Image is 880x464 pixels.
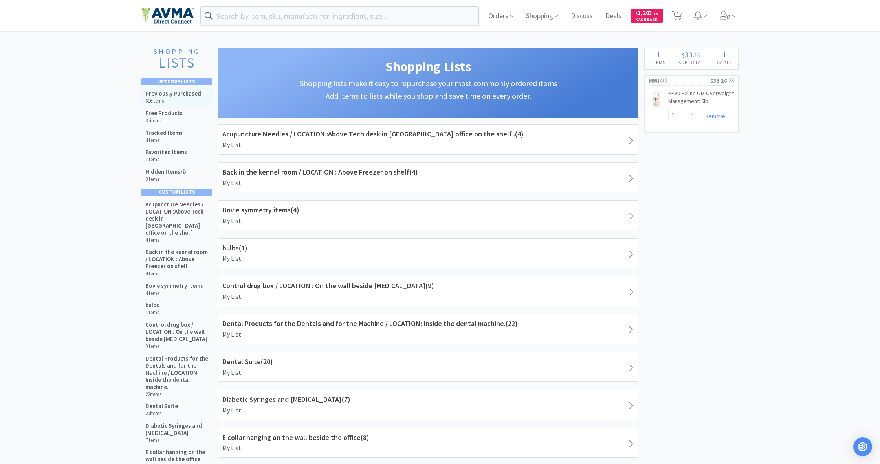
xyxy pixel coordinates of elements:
[222,292,634,302] p: My List
[145,321,209,342] h5: Control drug box / LOCATION : On the wall beside [MEDICAL_DATA]
[853,437,872,456] div: Open Intercom Messenger
[222,129,634,140] h1: Acupuncture Needles / LOCATION :Above Tech desk in [GEOGRAPHIC_DATA] office on the shelf . ( 4 )
[222,167,634,178] h1: Back in the kennel room / LOCATION : Above Freezer on shelf ( 4 )
[645,59,672,66] h4: Items
[145,129,183,136] h5: Tracked Items
[145,302,159,309] h5: bulbs
[145,55,208,71] h2: Lists
[710,76,734,85] div: $33.16
[145,290,203,296] h6: 4 items
[636,9,658,17] span: 3,203
[222,432,634,444] h1: E collar hanging on the wall beside the office ( 8 )
[222,443,634,453] p: My List
[141,7,194,24] img: e4e33dab9f054f5782a47901c742baa9_102.png
[145,237,209,243] h6: 4 items
[145,411,178,417] h6: 20 items
[222,140,634,150] p: My List
[222,394,634,405] h1: Diabetic Syringes and [MEDICAL_DATA] ( 7 )
[145,118,183,124] h6: 37 items
[226,56,630,77] h1: Shopping Lists
[218,124,638,154] a: Acupuncture Needles / LOCATION :Above Tech desk in [GEOGRAPHIC_DATA] office on the shelf .(4)My List
[145,391,209,398] h6: 22 items
[669,13,685,20] a: 1
[145,355,209,390] h5: Dental Products for the Dentals and for the Machine / LOCATION: Inside the dental machine.
[145,90,201,97] h5: Previously Purchased
[145,282,203,289] h5: Bovie symmetry items
[145,403,178,410] h5: Dental Suite
[568,13,596,20] a: Discuss
[218,162,638,192] a: Back in the kennel room / LOCATION : Above Freezer on shelf(4)My List
[218,200,638,230] a: Bovie symmetry items(4)My List
[226,77,630,102] h3: Shopping lists make it easy to repurchase your most commonly ordered items Add items to lists whi...
[636,11,638,16] span: $
[145,343,209,350] h6: 9 items
[141,107,213,127] a: Free Products 37items
[145,149,187,156] h5: Favorited Items
[218,314,638,344] a: Dental Products for the Dentals and for the Machine / LOCATION: Inside the dental machine.(22)My ...
[222,216,634,226] p: My List
[722,50,726,59] span: 1
[145,249,209,270] h5: Back in the kennel room / LOCATION : Above Freezer on shelf
[710,59,738,66] h4: Carts
[659,77,710,85] span: ( 1 )
[222,254,634,264] p: My List
[222,368,634,378] p: My List
[218,352,638,382] a: Dental Suite(20)My List
[222,405,634,416] p: My List
[141,189,212,196] div: Custom Lists
[145,422,209,436] h5: Diabetic Syringes and [MEDICAL_DATA]
[668,90,734,108] a: PPVD Feline OM Overweight Management: 6lb
[631,5,663,26] a: $3,203.15Cash Back
[145,110,183,117] h5: Free Products
[145,137,183,144] h6: 4 items
[222,330,634,340] p: My List
[141,48,212,74] a: ShoppingLists
[685,50,693,59] span: 33
[145,157,187,163] h6: 1 items
[145,168,186,175] h5: Hidden Items
[218,276,638,306] a: Control drug box / LOCATION : On the wall beside [MEDICAL_DATA](9)My List
[218,238,638,268] a: bulbs(1)My List
[222,318,634,330] h1: Dental Products for the Dentals and for the Machine / LOCATION: Inside the dental machine. ( 22 )
[649,91,664,107] img: 9ae4190d82234b25abcdfd3f82304499_10998.png
[145,201,209,236] h5: Acupuncture Needles / LOCATION :Above Tech desk in [GEOGRAPHIC_DATA] office on the shelf .
[141,78,212,85] div: Vetcove Lists
[218,428,638,458] a: E collar hanging on the wall beside the office(8)My List
[222,178,634,188] p: My List
[649,76,659,85] span: MWI
[656,50,660,59] span: 1
[672,51,710,59] div: .
[145,271,209,277] h6: 4 items
[218,390,638,420] a: Diabetic Syringes and [MEDICAL_DATA](7)My List
[145,449,209,463] h5: E collar hanging on the wall beside the office
[701,112,725,120] a: Remove
[145,98,201,104] h6: 616 items
[222,356,634,368] h1: Dental Suite ( 20 )
[145,309,159,316] h6: 1 items
[602,13,625,20] a: Deals
[694,51,700,59] span: 16
[672,59,710,66] h4: Subtotal
[636,18,658,23] span: Cash Back
[652,11,658,16] span: . 15
[222,204,634,216] h1: Bovie symmetry items ( 4 )
[145,48,208,55] h1: Shopping
[201,7,478,25] input: Search by item, sku, manufacturer, ingredient, size...
[145,437,209,444] h6: 7 items
[682,51,685,59] span: $
[222,280,634,292] h1: Control drug box / LOCATION : On the wall beside [MEDICAL_DATA] ( 9 )
[222,243,634,254] h1: bulbs ( 1 )
[145,176,186,182] h6: 3 items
